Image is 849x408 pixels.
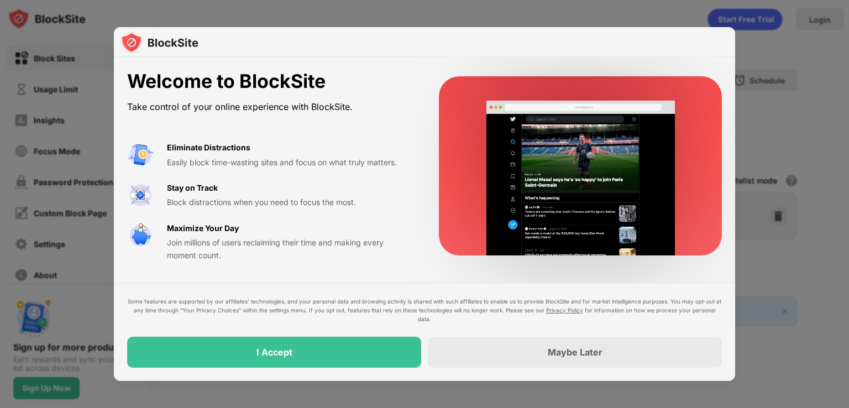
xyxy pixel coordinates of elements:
img: value-focus.svg [127,182,154,208]
a: Privacy Policy [546,307,583,313]
img: logo-blocksite.svg [120,32,198,54]
div: Maximize Your Day [167,222,239,234]
div: Welcome to BlockSite [127,70,412,93]
div: Maybe Later [548,347,602,358]
div: I Accept [256,347,292,358]
div: Block distractions when you need to focus the most. [167,196,412,208]
div: Eliminate Distractions [167,142,250,154]
div: Stay on Track [167,182,218,194]
div: Join millions of users reclaiming their time and making every moment count. [167,237,412,261]
div: Some features are supported by our affiliates’ technologies, and your personal data and browsing ... [127,297,722,323]
div: Easily block time-wasting sites and focus on what truly matters. [167,156,412,169]
div: Take control of your online experience with BlockSite. [127,99,412,115]
img: value-avoid-distractions.svg [127,142,154,168]
img: value-safe-time.svg [127,222,154,249]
